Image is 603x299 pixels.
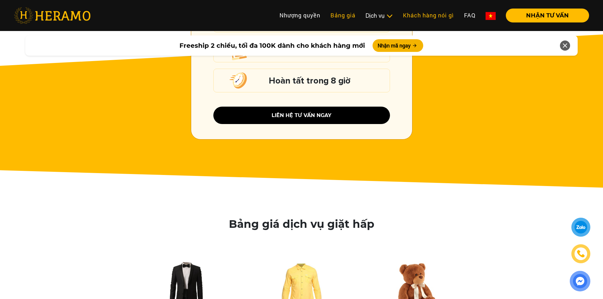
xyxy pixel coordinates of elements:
a: Nhượng quyền [274,9,325,22]
button: Nhận mã ngay [373,39,423,52]
a: FAQ [459,9,481,22]
button: NHẬN TƯ VẤN [506,9,589,22]
button: liên hệ tư vấn ngay [213,107,390,124]
a: phone-icon [572,245,589,262]
div: Dịch vụ [366,11,393,20]
img: subToggleIcon [386,13,393,19]
img: phone-icon [577,250,584,257]
a: Khách hàng nói gì [398,9,459,22]
h2: Bảng giá dịch vụ giặt hấp [229,218,374,231]
img: heramo-logo.png [14,7,91,24]
img: vn-flag.png [486,12,496,20]
span: Freeship 2 chiều, tối đa 100K dành cho khách hàng mới [179,41,365,50]
h5: Hoàn tất trong 8 giờ [269,77,386,85]
a: Bảng giá [325,9,361,22]
a: NHẬN TƯ VẤN [501,13,589,18]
